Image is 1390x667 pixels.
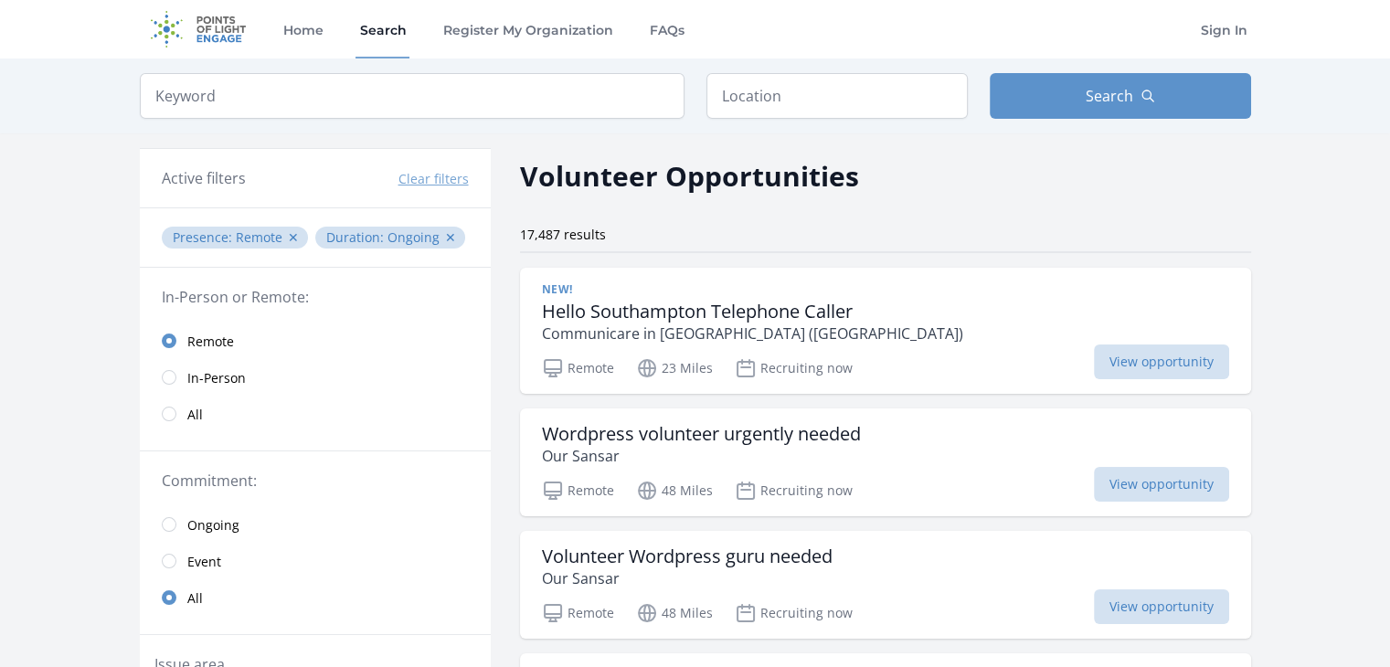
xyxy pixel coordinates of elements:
a: All [140,396,491,432]
input: Keyword [140,73,684,119]
h3: Wordpress volunteer urgently needed [542,423,861,445]
span: New! [542,282,573,297]
span: Remote [187,333,234,351]
p: Remote [542,480,614,502]
button: ✕ [445,228,456,247]
a: All [140,579,491,616]
h2: Volunteer Opportunities [520,155,859,196]
h3: Volunteer Wordpress guru needed [542,545,833,567]
span: Remote [236,228,282,246]
p: Remote [542,357,614,379]
span: View opportunity [1094,467,1229,502]
a: In-Person [140,359,491,396]
h3: Hello Southampton Telephone Caller [542,301,963,323]
span: In-Person [187,369,246,387]
span: Presence : [173,228,236,246]
p: Our Sansar [542,567,833,589]
legend: In-Person or Remote: [162,286,469,308]
input: Location [706,73,968,119]
a: Volunteer Wordpress guru needed Our Sansar Remote 48 Miles Recruiting now View opportunity [520,531,1251,639]
span: Event [187,553,221,571]
button: ✕ [288,228,299,247]
p: Our Sansar [542,445,861,467]
p: 23 Miles [636,357,713,379]
span: View opportunity [1094,344,1229,379]
a: Ongoing [140,506,491,543]
p: Remote [542,602,614,624]
span: Ongoing [187,516,239,535]
a: New! Hello Southampton Telephone Caller Communicare in [GEOGRAPHIC_DATA] ([GEOGRAPHIC_DATA]) Remo... [520,268,1251,394]
p: 48 Miles [636,602,713,624]
p: 48 Miles [636,480,713,502]
span: Search [1086,85,1133,107]
button: Search [990,73,1251,119]
p: Recruiting now [735,357,853,379]
p: Communicare in [GEOGRAPHIC_DATA] ([GEOGRAPHIC_DATA]) [542,323,963,344]
a: Remote [140,323,491,359]
a: Event [140,543,491,579]
span: View opportunity [1094,589,1229,624]
h3: Active filters [162,167,246,189]
span: 17,487 results [520,226,606,243]
span: All [187,406,203,424]
p: Recruiting now [735,480,853,502]
button: Clear filters [398,170,469,188]
span: Duration : [326,228,387,246]
span: Ongoing [387,228,440,246]
p: Recruiting now [735,602,853,624]
span: All [187,589,203,608]
legend: Commitment: [162,470,469,492]
a: Wordpress volunteer urgently needed Our Sansar Remote 48 Miles Recruiting now View opportunity [520,408,1251,516]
